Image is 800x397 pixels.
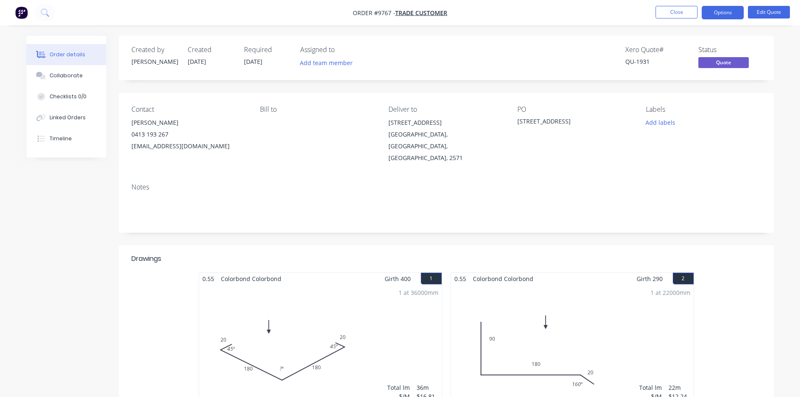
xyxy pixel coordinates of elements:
div: 1 at 36000mm [399,288,438,297]
button: Add labels [641,117,680,128]
div: Total lm [387,383,410,392]
span: Quote [698,57,749,68]
div: Bill to [260,105,375,113]
div: Required [244,46,290,54]
button: 2 [673,273,694,284]
div: Labels [646,105,761,113]
button: Collaborate [26,65,106,86]
div: Total lm [639,383,662,392]
div: Created [188,46,234,54]
button: 1 [421,273,442,284]
div: PO [517,105,632,113]
button: Edit Quote [748,6,790,18]
div: Timeline [50,135,72,142]
div: Checklists 0/0 [50,93,87,100]
div: [PERSON_NAME] [131,57,178,66]
div: [GEOGRAPHIC_DATA], [GEOGRAPHIC_DATA], [GEOGRAPHIC_DATA], 2571 [388,129,504,164]
span: Girth 400 [385,273,411,285]
div: Created by [131,46,178,54]
span: [DATE] [244,58,262,66]
div: 0413 193 267 [131,129,247,140]
div: Notes [131,183,761,191]
div: 22m [669,383,690,392]
span: Colorbond Colorbond [218,273,285,285]
div: Xero Quote # [625,46,688,54]
span: 0.55 [199,273,218,285]
div: Linked Orders [50,114,86,121]
span: Order #9767 - [353,9,395,17]
span: [DATE] [188,58,206,66]
div: [STREET_ADDRESS] [517,117,622,129]
span: Colorbond Colorbond [470,273,537,285]
button: Close [656,6,698,18]
div: Drawings [131,254,161,264]
div: Contact [131,105,247,113]
div: 36m [417,383,438,392]
button: Timeline [26,128,106,149]
button: Add team member [295,57,357,68]
div: Order details [50,51,85,58]
span: Girth 290 [637,273,663,285]
div: 1 at 22000mm [650,288,690,297]
button: Linked Orders [26,107,106,128]
button: Order details [26,44,106,65]
div: Collaborate [50,72,83,79]
div: [PERSON_NAME] [131,117,247,129]
div: Status [698,46,761,54]
div: Deliver to [388,105,504,113]
button: Add team member [300,57,357,68]
div: Assigned to [300,46,384,54]
button: Options [702,6,744,19]
span: 0.55 [451,273,470,285]
img: Factory [15,6,28,19]
div: QU-1931 [625,57,688,66]
a: Trade Customer [395,9,447,17]
div: [PERSON_NAME]0413 193 267[EMAIL_ADDRESS][DOMAIN_NAME] [131,117,247,152]
div: [STREET_ADDRESS] [388,117,504,129]
div: [STREET_ADDRESS][GEOGRAPHIC_DATA], [GEOGRAPHIC_DATA], [GEOGRAPHIC_DATA], 2571 [388,117,504,164]
button: Checklists 0/0 [26,86,106,107]
div: [EMAIL_ADDRESS][DOMAIN_NAME] [131,140,247,152]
